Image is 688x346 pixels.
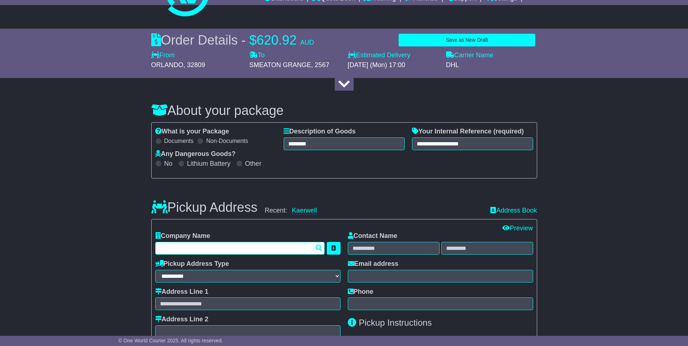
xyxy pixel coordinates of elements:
[292,207,317,214] a: Kaerwell
[399,34,535,46] button: Save as New Draft
[155,288,209,296] label: Address Line 1
[118,338,223,343] span: © One World Courier 2025. All rights reserved.
[348,288,374,296] label: Phone
[155,150,236,158] label: Any Dangerous Goods?
[245,160,261,168] label: Other
[490,207,537,215] a: Address Book
[348,260,399,268] label: Email address
[446,52,494,59] label: Carrier Name
[348,232,397,240] label: Contact Name
[446,61,537,69] div: DHL
[151,200,258,215] h3: Pickup Address
[348,52,439,59] label: Estimated Delivery
[151,52,175,59] label: From
[284,128,356,136] label: Description of Goods
[151,61,184,69] span: ORLANDO
[155,128,229,136] label: What is your Package
[311,61,329,69] span: , 2567
[151,103,537,118] h3: About your package
[265,207,483,215] div: Recent:
[155,232,210,240] label: Company Name
[151,32,314,48] div: Order Details -
[184,61,205,69] span: , 32809
[359,318,432,328] span: Pickup Instructions
[257,33,297,48] span: 620.92
[250,52,265,59] label: To
[250,33,257,48] span: $
[300,39,314,46] span: AUD
[164,160,173,168] label: No
[187,160,231,168] label: Lithium Battery
[164,137,194,144] label: Documents
[155,316,209,324] label: Address Line 2
[348,61,439,69] div: [DATE] (Mon) 17:00
[502,225,533,232] a: Preview
[250,61,311,69] span: SMEATON GRANGE
[155,260,229,268] label: Pickup Address Type
[206,137,248,144] label: Non-Documents
[412,128,524,136] label: Your Internal Reference (required)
